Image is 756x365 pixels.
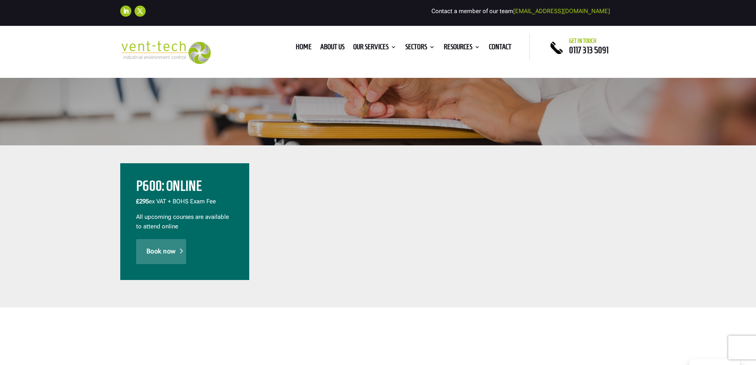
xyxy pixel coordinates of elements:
a: 0117 313 5091 [569,45,608,55]
a: Our Services [353,44,396,53]
span: Contact a member of our team [431,8,610,15]
span: Get in touch [569,38,596,44]
span: £295 [136,198,149,205]
a: Contact [489,44,512,53]
a: [EMAIL_ADDRESS][DOMAIN_NAME] [513,8,610,15]
h2: P600: Online [136,179,233,197]
a: Follow on LinkedIn [120,6,131,17]
img: 2023-09-27T08_35_16.549ZVENT-TECH---Clear-background [120,41,211,64]
a: Home [296,44,312,53]
p: ex VAT + BOHS Exam Fee [136,197,233,212]
a: Book now [136,239,186,264]
p: All upcoming courses are available to attend online [136,212,233,232]
a: Follow on X [135,6,146,17]
a: Resources [444,44,480,53]
a: Sectors [405,44,435,53]
a: About us [320,44,344,53]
